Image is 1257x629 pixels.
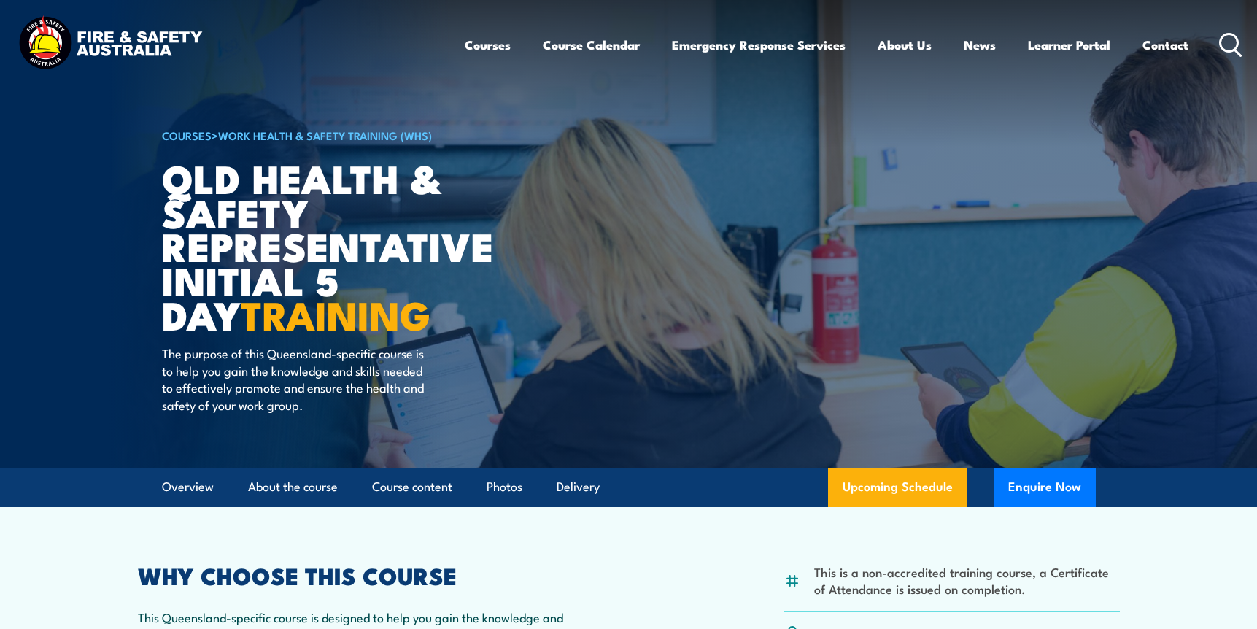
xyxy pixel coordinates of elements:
[1028,26,1110,64] a: Learner Portal
[162,344,428,413] p: The purpose of this Queensland-specific course is to help you gain the knowledge and skills neede...
[138,565,564,585] h2: WHY CHOOSE THIS COURSE
[814,563,1120,598] li: This is a non-accredited training course, a Certificate of Attendance is issued on completion.
[878,26,932,64] a: About Us
[1142,26,1188,64] a: Contact
[372,468,452,506] a: Course content
[162,126,522,144] h6: >
[557,468,600,506] a: Delivery
[241,283,430,344] strong: TRAINING
[248,468,338,506] a: About the course
[162,468,214,506] a: Overview
[994,468,1096,507] button: Enquire Now
[162,127,212,143] a: COURSES
[672,26,846,64] a: Emergency Response Services
[543,26,640,64] a: Course Calendar
[964,26,996,64] a: News
[828,468,967,507] a: Upcoming Schedule
[465,26,511,64] a: Courses
[487,468,522,506] a: Photos
[218,127,432,143] a: Work Health & Safety Training (WHS)
[162,161,522,331] h1: QLD Health & Safety Representative Initial 5 Day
